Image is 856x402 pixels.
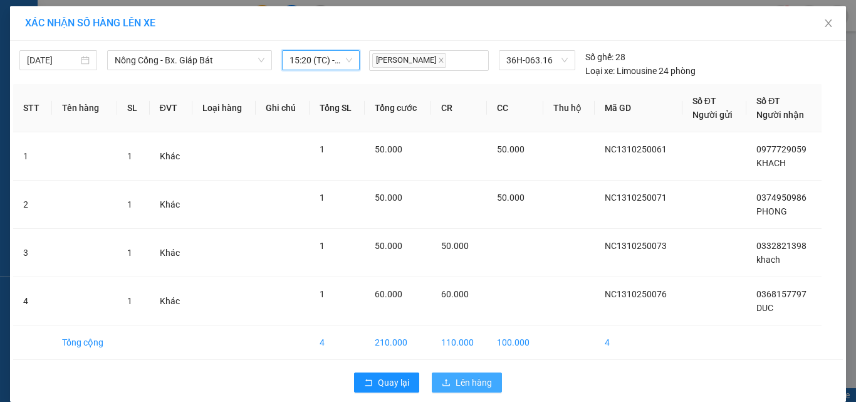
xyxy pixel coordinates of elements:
[595,84,682,132] th: Mã GD
[756,158,786,168] span: KHACH
[25,17,155,29] span: XÁC NHẬN SỐ HÀNG LÊN XE
[115,51,264,70] span: Nông Cống - Bx. Giáp Bát
[811,6,846,41] button: Close
[13,84,52,132] th: STT
[127,199,132,209] span: 1
[375,193,402,203] span: 50.000
[320,289,325,299] span: 1
[107,51,182,64] span: NC1310250076
[506,51,568,70] span: 36H-063.16
[756,193,806,203] span: 0374950986
[365,325,431,360] td: 210.000
[497,193,525,203] span: 50.000
[364,378,373,388] span: rollback
[543,84,595,132] th: Thu hộ
[756,206,787,216] span: PHONG
[320,193,325,203] span: 1
[27,53,78,67] input: 13/10/2025
[375,289,402,299] span: 60.000
[310,84,365,132] th: Tổng SL
[756,289,806,299] span: 0368157797
[605,241,667,251] span: NC1310250073
[823,18,833,28] span: close
[438,57,444,63] span: close
[150,229,192,277] td: Khác
[26,10,105,51] strong: CHUYỂN PHÁT NHANH ĐÔNG LÝ
[487,325,543,360] td: 100.000
[354,373,419,393] button: rollbackQuay lại
[127,248,132,258] span: 1
[6,36,25,80] img: logo
[756,303,773,313] span: DUC
[52,325,118,360] td: Tổng cộng
[320,241,325,251] span: 1
[320,144,325,154] span: 1
[375,241,402,251] span: 50.000
[456,376,492,389] span: Lên hàng
[378,376,409,389] span: Quay lại
[13,181,52,229] td: 2
[756,144,806,154] span: 0977729059
[117,84,149,132] th: SL
[127,296,132,306] span: 1
[150,84,192,132] th: ĐVT
[442,378,451,388] span: upload
[497,144,525,154] span: 50.000
[431,84,488,132] th: CR
[441,289,469,299] span: 60.000
[432,373,502,393] button: uploadLên hàng
[375,144,402,154] span: 50.000
[310,325,365,360] td: 4
[585,64,696,78] div: Limousine 24 phòng
[127,151,132,161] span: 1
[441,241,469,251] span: 50.000
[150,277,192,325] td: Khác
[605,193,667,203] span: NC1310250071
[756,255,780,265] span: khach
[756,241,806,251] span: 0332821398
[605,144,667,154] span: NC1310250061
[52,84,118,132] th: Tên hàng
[13,229,52,277] td: 3
[487,84,543,132] th: CC
[31,69,100,96] strong: PHIẾU BIÊN NHẬN
[365,84,431,132] th: Tổng cước
[150,132,192,181] td: Khác
[256,84,309,132] th: Ghi chú
[692,96,716,106] span: Số ĐT
[258,56,265,64] span: down
[290,51,352,70] span: 15:20 (TC) - 36H-063.16
[13,277,52,325] td: 4
[585,64,615,78] span: Loại xe:
[605,289,667,299] span: NC1310250076
[756,96,780,106] span: Số ĐT
[585,50,625,64] div: 28
[150,181,192,229] td: Khác
[192,84,256,132] th: Loại hàng
[13,132,52,181] td: 1
[585,50,613,64] span: Số ghế:
[595,325,682,360] td: 4
[431,325,488,360] td: 110.000
[692,110,733,120] span: Người gửi
[756,110,804,120] span: Người nhận
[44,53,85,66] span: SĐT XE
[372,53,446,68] span: [PERSON_NAME]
